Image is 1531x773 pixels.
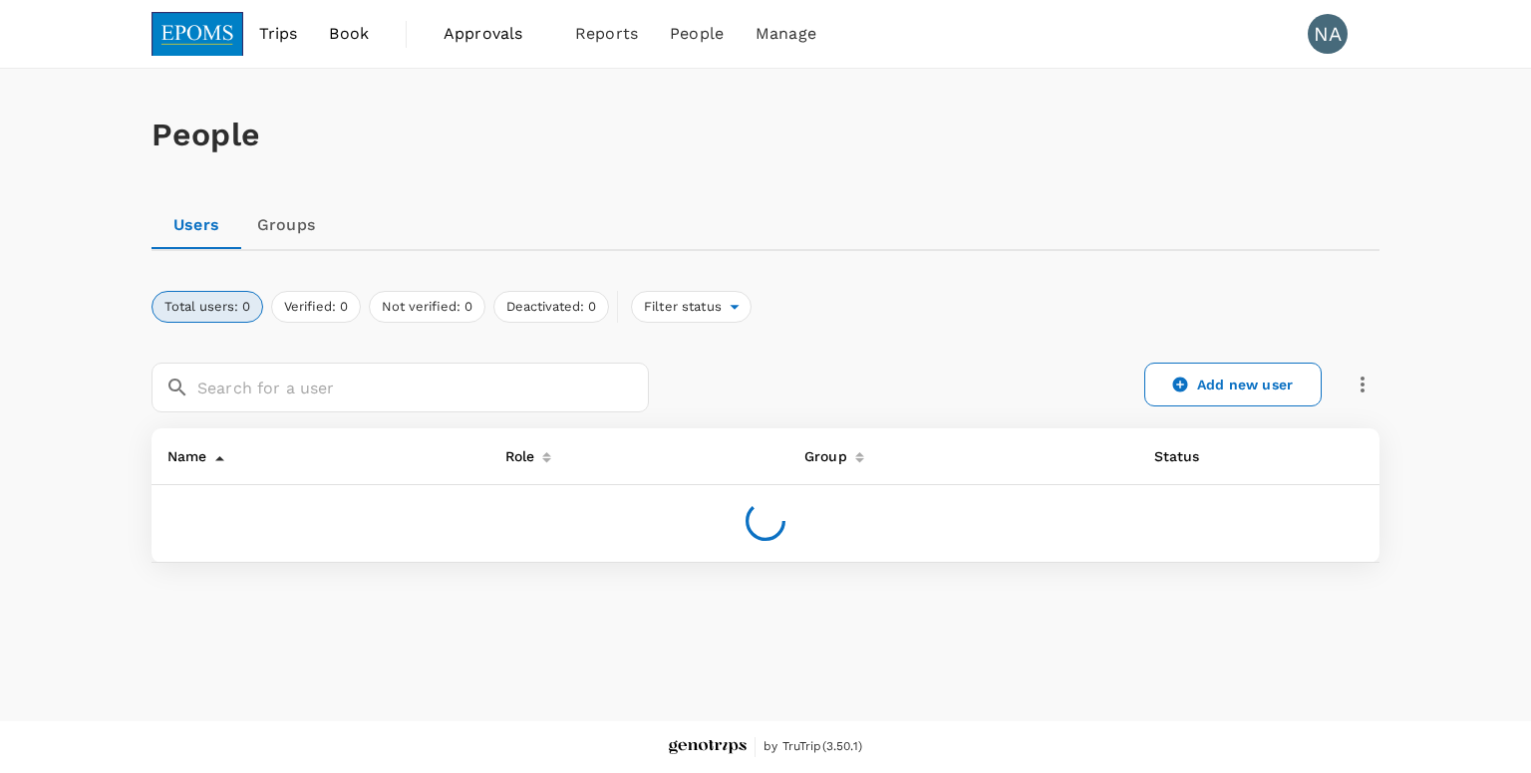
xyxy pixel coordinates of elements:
button: Deactivated: 0 [493,291,609,323]
h1: People [152,117,1379,153]
th: Status [1138,428,1258,485]
div: Name [159,436,207,468]
span: Approvals [444,22,543,46]
a: Groups [241,201,331,249]
div: Filter status [631,291,752,323]
span: People [670,22,724,46]
span: Manage [756,22,816,46]
button: Not verified: 0 [369,291,485,323]
img: EPOMS SDN BHD [152,12,243,56]
a: Users [152,201,241,249]
button: Total users: 0 [152,291,263,323]
div: Role [497,436,535,468]
button: Verified: 0 [271,291,361,323]
span: Filter status [632,298,730,317]
a: Add new user [1144,363,1322,406]
span: by TruTrip ( 3.50.1 ) [764,737,862,757]
span: Trips [259,22,298,46]
div: Group [796,436,847,468]
input: Search for a user [197,363,649,412]
img: Genotrips - EPOMS [669,740,747,755]
span: Reports [575,22,638,46]
span: Book [329,22,369,46]
div: NA [1308,14,1348,54]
